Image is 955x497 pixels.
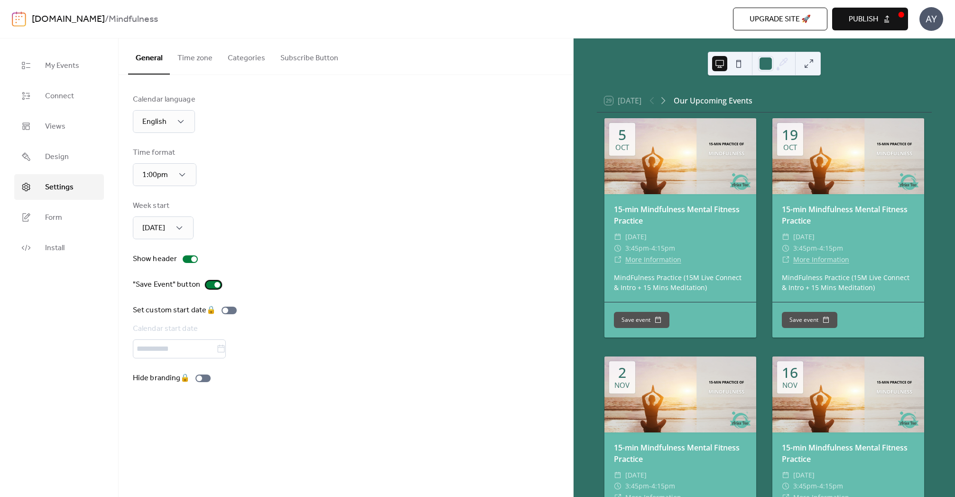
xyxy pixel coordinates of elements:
div: Nov [782,382,797,389]
span: 3:45pm [625,243,649,254]
a: More Information [625,255,681,264]
div: Oct [615,144,629,151]
span: - [817,480,819,492]
div: Show header [133,253,177,265]
a: More Information [793,255,849,264]
span: Views [45,121,65,132]
button: Save event [614,312,669,328]
span: 4:15pm [819,243,843,254]
button: Save event [782,312,837,328]
div: Oct [783,144,797,151]
div: ​ [782,231,789,243]
div: ​ [614,254,621,265]
span: 4:15pm [819,480,843,492]
span: My Events [45,60,79,72]
div: Our Upcoming Events [674,95,752,106]
button: General [128,38,170,75]
span: [DATE] [793,231,815,243]
span: - [817,243,819,254]
div: ​ [614,469,621,481]
div: ​ [614,480,621,492]
a: 15-min Mindfulness Mental Fitness Practice [782,442,908,464]
a: Install [14,235,104,261]
span: Form [45,212,62,224]
a: 15-min Mindfulness Mental Fitness Practice [614,442,740,464]
span: Publish [849,14,878,25]
b: Mindfulness [109,10,158,28]
span: Design [45,151,69,163]
a: [DOMAIN_NAME] [32,10,105,28]
a: Settings [14,174,104,200]
a: Design [14,144,104,169]
div: Week start [133,200,192,212]
span: - [649,243,651,254]
span: 4:15pm [651,480,675,492]
span: 3:45pm [625,480,649,492]
div: ​ [782,254,789,265]
a: Views [14,113,104,139]
span: - [649,480,651,492]
span: Connect [45,91,74,102]
div: ​ [614,231,621,243]
img: logo [12,11,26,27]
span: 4:15pm [651,243,675,254]
div: AY [919,7,943,31]
span: [DATE] [625,231,647,243]
button: Publish [832,8,908,30]
div: MindFulness Practice (15M Live Connect & Intro + 15 Mins Meditation) [772,272,924,292]
a: Form [14,205,104,230]
a: 15-min Mindfulness Mental Fitness Practice [614,204,740,226]
div: MindFulness Practice (15M Live Connect & Intro + 15 Mins Meditation) [604,272,756,292]
span: 1:00pm [142,168,168,182]
button: Categories [220,38,273,74]
div: ​ [782,243,789,254]
div: ​ [614,243,621,254]
div: 16 [782,366,798,380]
span: [DATE] [142,221,165,235]
button: Subscribe Button [273,38,346,74]
span: [DATE] [625,469,647,481]
div: Calendar language [133,94,195,105]
span: 3:45pm [793,243,817,254]
a: Connect [14,83,104,109]
span: Install [45,243,65,254]
button: Upgrade site 🚀 [733,8,827,30]
span: English [142,114,167,129]
div: ​ [782,469,789,481]
button: Time zone [170,38,220,74]
span: [DATE] [793,469,815,481]
span: Settings [45,182,74,193]
span: 3:45pm [793,480,817,492]
div: Nov [614,382,630,389]
a: 15-min Mindfulness Mental Fitness Practice [782,204,908,226]
div: Time format [133,147,195,159]
div: ​ [782,480,789,492]
div: 2 [618,366,626,380]
div: 19 [782,128,798,142]
div: 5 [618,128,626,142]
b: / [105,10,109,28]
a: My Events [14,53,104,78]
div: "Save Event" button [133,279,200,291]
span: Upgrade site 🚀 [750,14,811,25]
